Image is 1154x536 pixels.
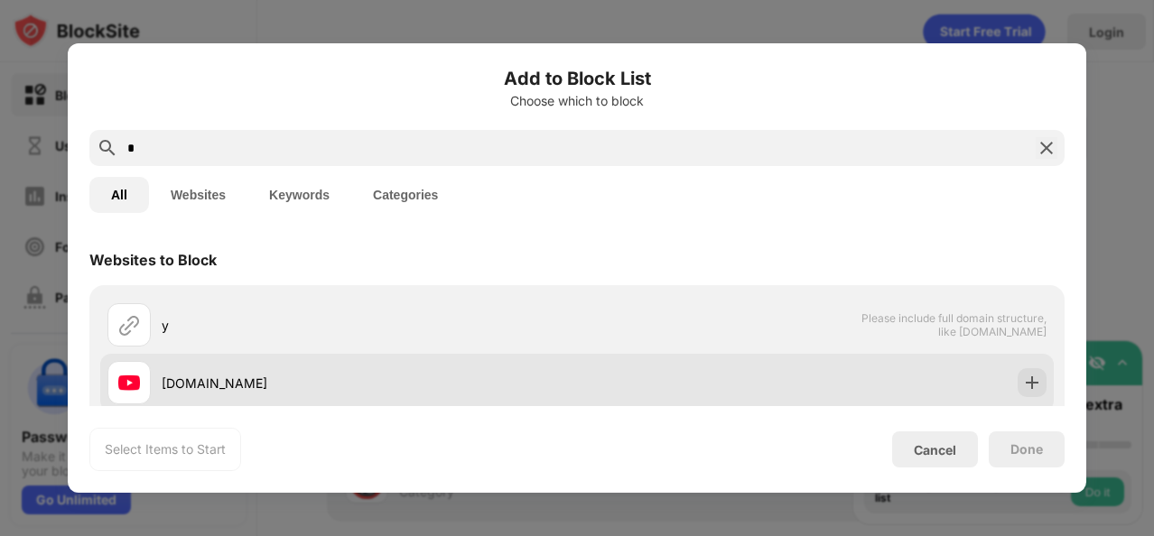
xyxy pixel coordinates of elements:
div: Done [1010,442,1043,457]
div: Select Items to Start [105,440,226,458]
div: Cancel [914,442,956,457]
h6: Add to Block List [89,65,1065,92]
div: Websites to Block [89,251,217,269]
button: Keywords [247,177,351,213]
button: All [89,177,149,213]
span: Please include full domain structure, like [DOMAIN_NAME] [861,311,1047,338]
img: search-close [1036,137,1057,159]
img: url.svg [118,314,140,336]
img: search.svg [97,137,118,159]
button: Categories [351,177,460,213]
div: Choose which to block [89,94,1065,108]
button: Websites [149,177,247,213]
div: y [162,316,577,335]
div: [DOMAIN_NAME] [162,374,577,393]
img: favicons [118,372,140,393]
